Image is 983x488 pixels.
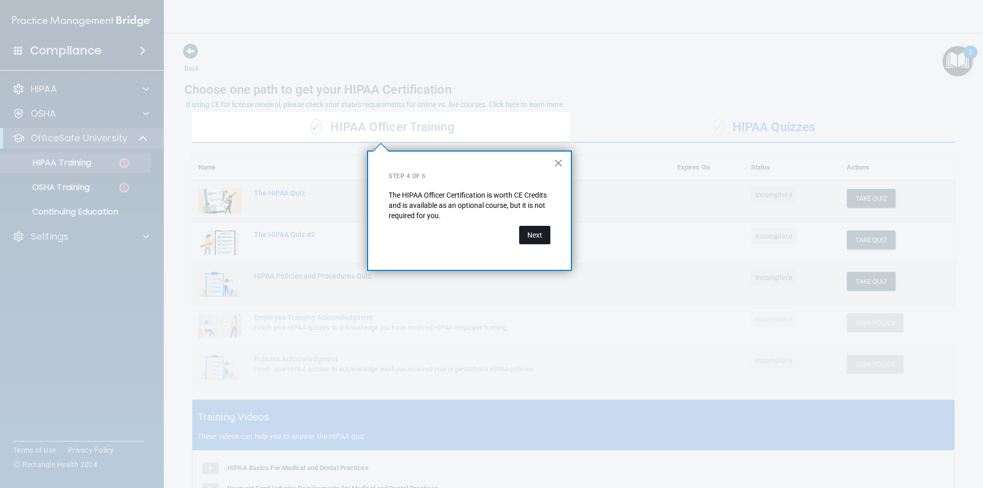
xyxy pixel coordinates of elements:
[806,415,971,456] iframe: Drift Widget Chat Controller
[192,112,573,143] div: HIPAA Officer Training
[389,190,550,221] p: The HIPAA Officer Certification is worth CE Credits and is available as an optional course, but i...
[389,172,550,181] p: Step 4 of 6
[519,226,550,244] button: Next
[311,119,322,135] span: ✓
[553,155,563,171] button: Close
